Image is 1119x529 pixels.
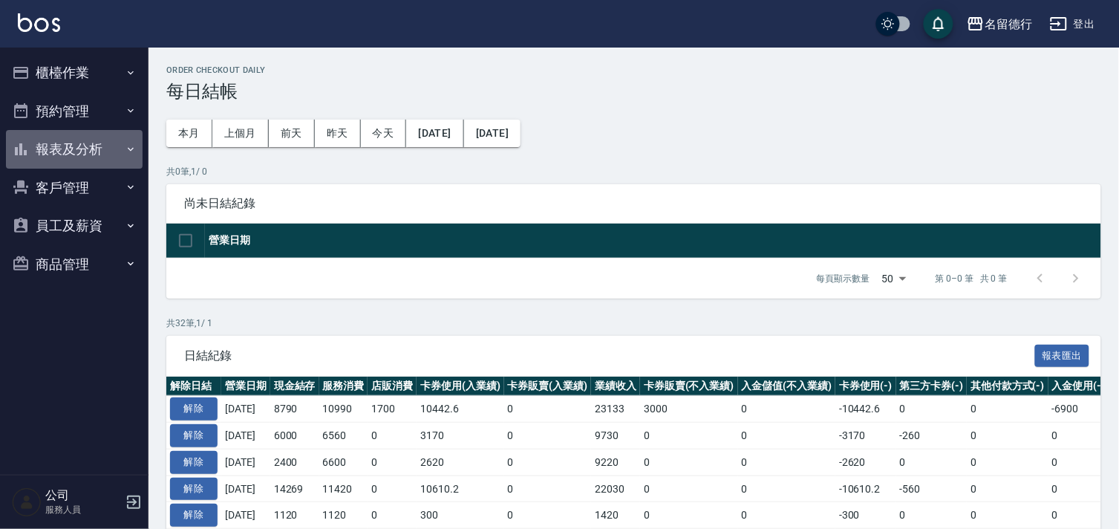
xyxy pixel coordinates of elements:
[170,397,218,421] button: 解除
[315,120,361,147] button: 昨天
[270,377,319,396] th: 現金結存
[967,377,1048,396] th: 其他付款方式(-)
[504,377,592,396] th: 卡券販賣(入業績)
[1048,377,1109,396] th: 入金使用(-)
[6,92,143,131] button: 預約管理
[368,502,417,529] td: 0
[591,396,640,423] td: 23133
[184,196,1083,211] span: 尚未日結紀錄
[967,502,1048,529] td: 0
[45,503,121,516] p: 服務人員
[835,502,896,529] td: -300
[835,476,896,502] td: -10610.2
[417,449,504,476] td: 2620
[221,449,270,476] td: [DATE]
[835,377,896,396] th: 卡券使用(-)
[166,120,212,147] button: 本月
[504,396,592,423] td: 0
[967,476,1048,502] td: 0
[835,449,896,476] td: -2620
[640,449,738,476] td: 0
[221,423,270,450] td: [DATE]
[406,120,463,147] button: [DATE]
[835,423,896,450] td: -3170
[170,451,218,474] button: 解除
[640,502,738,529] td: 0
[361,120,407,147] button: 今天
[817,272,870,285] p: 每頁顯示數量
[591,502,640,529] td: 1420
[368,449,417,476] td: 0
[417,502,504,529] td: 300
[876,259,912,299] div: 50
[6,130,143,169] button: 報表及分析
[896,449,968,476] td: 0
[319,476,368,502] td: 11420
[1048,476,1109,502] td: 0
[205,224,1101,259] th: 營業日期
[270,449,319,476] td: 2400
[640,476,738,502] td: 0
[504,476,592,502] td: 0
[170,478,218,501] button: 解除
[1044,10,1101,38] button: 登出
[18,13,60,32] img: Logo
[221,476,270,502] td: [DATE]
[368,377,417,396] th: 店販消費
[1048,423,1109,450] td: 0
[896,396,968,423] td: 0
[221,377,270,396] th: 營業日期
[45,488,121,503] h5: 公司
[464,120,521,147] button: [DATE]
[319,423,368,450] td: 6560
[170,424,218,447] button: 解除
[221,502,270,529] td: [DATE]
[319,396,368,423] td: 10990
[368,476,417,502] td: 0
[221,396,270,423] td: [DATE]
[967,449,1048,476] td: 0
[738,449,836,476] td: 0
[270,476,319,502] td: 14269
[1035,345,1090,368] button: 報表匯出
[319,449,368,476] td: 6600
[166,81,1101,102] h3: 每日結帳
[6,245,143,284] button: 商品管理
[368,423,417,450] td: 0
[12,487,42,517] img: Person
[270,502,319,529] td: 1120
[591,377,640,396] th: 業績收入
[1048,502,1109,529] td: 0
[417,377,504,396] th: 卡券使用(入業績)
[896,502,968,529] td: 0
[738,502,836,529] td: 0
[591,423,640,450] td: 9730
[924,9,953,39] button: save
[417,423,504,450] td: 3170
[417,396,504,423] td: 10442.6
[738,476,836,502] td: 0
[967,396,1048,423] td: 0
[896,476,968,502] td: -560
[270,423,319,450] td: 6000
[504,502,592,529] td: 0
[6,169,143,207] button: 客戶管理
[166,377,221,396] th: 解除日結
[166,317,1101,330] p: 共 32 筆, 1 / 1
[591,476,640,502] td: 22030
[504,449,592,476] td: 0
[835,396,896,423] td: -10442.6
[896,377,968,396] th: 第三方卡券(-)
[504,423,592,450] td: 0
[640,377,738,396] th: 卡券販賣(不入業績)
[738,377,836,396] th: 入金儲值(不入業績)
[166,65,1101,75] h2: Order checkout daily
[417,476,504,502] td: 10610.2
[967,423,1048,450] td: 0
[319,377,368,396] th: 服務消費
[170,504,218,527] button: 解除
[961,9,1038,39] button: 名留德行
[319,502,368,529] td: 1120
[212,120,269,147] button: 上個月
[985,15,1032,33] div: 名留德行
